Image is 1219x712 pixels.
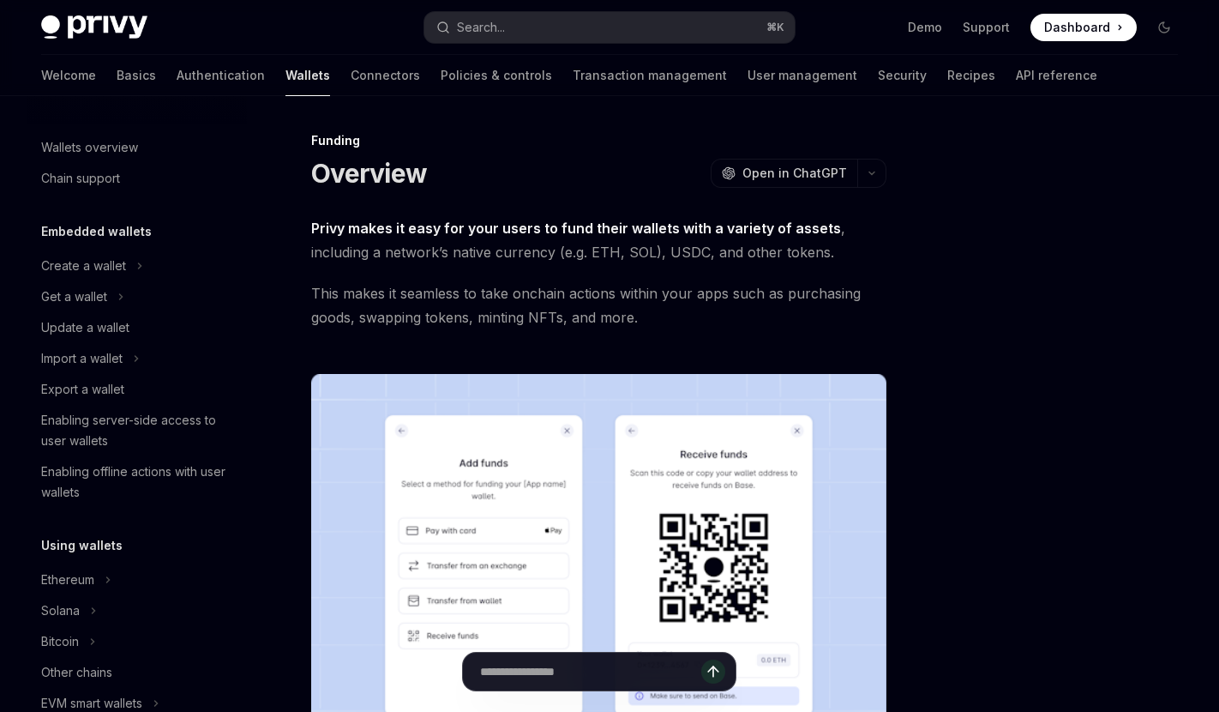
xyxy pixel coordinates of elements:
[351,55,420,96] a: Connectors
[573,55,727,96] a: Transaction management
[41,317,129,338] div: Update a wallet
[1016,55,1097,96] a: API reference
[766,21,784,34] span: ⌘ K
[41,55,96,96] a: Welcome
[27,281,247,312] button: Toggle Get a wallet section
[27,163,247,194] a: Chain support
[27,374,247,405] a: Export a wallet
[41,287,107,307] div: Get a wallet
[27,312,247,343] a: Update a wallet
[41,462,237,503] div: Enabling offline actions with user wallets
[27,405,247,456] a: Enabling server-side access to user wallets
[41,570,94,590] div: Ethereum
[27,250,247,281] button: Toggle Create a wallet section
[480,653,701,691] input: Ask a question...
[742,165,847,182] span: Open in ChatGPT
[311,158,427,189] h1: Overview
[27,657,247,688] a: Other chains
[424,12,794,43] button: Open search
[311,216,886,264] span: , including a network’s native currency (e.g. ETH, SOL), USDC, and other tokens.
[41,137,138,158] div: Wallets overview
[27,564,247,595] button: Toggle Ethereum section
[908,19,942,36] a: Demo
[41,15,147,39] img: dark logo
[177,55,265,96] a: Authentication
[285,55,330,96] a: Wallets
[41,379,124,400] div: Export a wallet
[311,281,886,329] span: This makes it seamless to take onchain actions within your apps such as purchasing goods, swappin...
[41,631,79,652] div: Bitcoin
[1044,19,1110,36] span: Dashboard
[41,535,123,556] h5: Using wallets
[457,17,505,38] div: Search...
[27,595,247,626] button: Toggle Solana section
[748,55,857,96] a: User management
[117,55,156,96] a: Basics
[41,662,112,683] div: Other chains
[963,19,1010,36] a: Support
[41,600,80,621] div: Solana
[701,660,725,684] button: Send message
[41,168,120,189] div: Chain support
[27,343,247,374] button: Toggle Import a wallet section
[1030,14,1137,41] a: Dashboard
[41,256,126,276] div: Create a wallet
[27,456,247,508] a: Enabling offline actions with user wallets
[27,132,247,163] a: Wallets overview
[441,55,552,96] a: Policies & controls
[878,55,927,96] a: Security
[311,132,886,149] div: Funding
[41,348,123,369] div: Import a wallet
[41,221,152,242] h5: Embedded wallets
[27,626,247,657] button: Toggle Bitcoin section
[311,220,841,237] strong: Privy makes it easy for your users to fund their wallets with a variety of assets
[947,55,995,96] a: Recipes
[711,159,857,188] button: Open in ChatGPT
[41,410,237,451] div: Enabling server-side access to user wallets
[1150,14,1178,41] button: Toggle dark mode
